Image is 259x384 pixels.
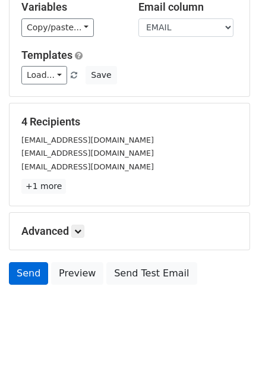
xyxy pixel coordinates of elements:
a: Load... [21,66,67,84]
h5: Advanced [21,225,238,238]
h5: Variables [21,1,121,14]
small: [EMAIL_ADDRESS][DOMAIN_NAME] [21,136,154,144]
a: Copy/paste... [21,18,94,37]
a: Preview [51,262,103,285]
iframe: Chat Widget [200,327,259,384]
button: Save [86,66,116,84]
small: [EMAIL_ADDRESS][DOMAIN_NAME] [21,149,154,158]
h5: Email column [138,1,238,14]
a: Send [9,262,48,285]
div: Tiện ích trò chuyện [200,327,259,384]
a: Send Test Email [106,262,197,285]
small: [EMAIL_ADDRESS][DOMAIN_NAME] [21,162,154,171]
h5: 4 Recipients [21,115,238,128]
a: +1 more [21,179,66,194]
a: Templates [21,49,72,61]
